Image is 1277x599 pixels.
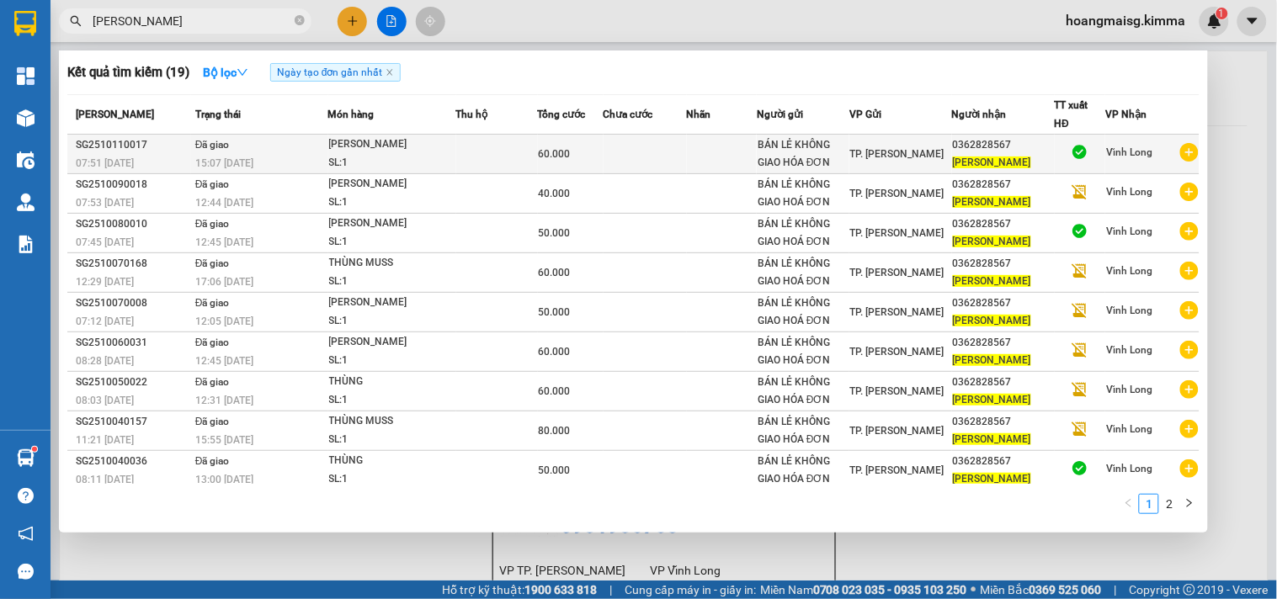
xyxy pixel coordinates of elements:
[329,470,455,489] div: SL: 1
[850,148,944,160] span: TP. [PERSON_NAME]
[195,236,253,248] span: 12:45 [DATE]
[953,394,1031,406] span: [PERSON_NAME]
[329,233,455,252] div: SL: 1
[195,109,241,120] span: Trạng thái
[195,139,230,151] span: Đã giao
[76,374,190,391] div: SG2510050022
[76,355,134,367] span: 08:28 [DATE]
[329,391,455,410] div: SL: 1
[116,113,128,125] span: environment
[329,373,455,391] div: THÙNG
[850,306,944,318] span: TP. [PERSON_NAME]
[953,374,1054,391] div: 0362828567
[1105,109,1147,120] span: VP Nhận
[850,267,944,278] span: TP. [PERSON_NAME]
[1159,494,1179,514] li: 2
[328,109,375,120] span: Món hàng
[17,236,35,253] img: solution-icon
[116,112,206,162] b: 107/1 , Đường 2/9 P1, TP Vĩnh Long
[1106,146,1152,158] span: Vĩnh Long
[953,294,1054,312] div: 0362828567
[18,526,34,542] span: notification
[953,275,1031,287] span: [PERSON_NAME]
[329,312,455,331] div: SL: 1
[953,236,1031,247] span: [PERSON_NAME]
[1180,459,1199,478] span: plus-circle
[329,273,455,291] div: SL: 1
[758,215,849,251] div: BÁN LẺ KHÔNG GIAO HOÁ ĐƠN
[8,91,116,128] li: VP TP. [PERSON_NAME]
[195,455,230,467] span: Đã giao
[952,109,1007,120] span: Người nhận
[17,151,35,169] img: warehouse-icon
[195,474,253,485] span: 13:00 [DATE]
[539,464,571,476] span: 50.000
[758,255,849,290] div: BÁN LẺ KHÔNG GIAO HOÁ ĐƠN
[538,109,586,120] span: Tổng cước
[850,464,944,476] span: TP. [PERSON_NAME]
[17,449,35,467] img: warehouse-icon
[758,453,849,488] div: BÁN LẺ KHÔNG GIAO HÓA ĐƠN
[1106,186,1152,198] span: Vĩnh Long
[195,376,230,388] span: Đã giao
[17,109,35,127] img: warehouse-icon
[1179,494,1200,514] li: Next Page
[195,276,253,288] span: 17:06 [DATE]
[76,215,190,233] div: SG2510080010
[953,196,1031,208] span: [PERSON_NAME]
[758,294,849,330] div: BÁN LẺ KHÔNG GIAO HOÁ ĐƠN
[270,63,401,82] span: Ngày tạo đơn gần nhất
[849,109,881,120] span: VP Gửi
[76,157,134,169] span: 07:51 [DATE]
[539,425,571,437] span: 80.000
[329,154,455,172] div: SL: 1
[386,68,394,77] span: close
[329,294,455,312] div: [PERSON_NAME]
[76,395,134,406] span: 08:03 [DATE]
[195,257,230,269] span: Đã giao
[329,135,455,154] div: [PERSON_NAME]
[116,91,224,109] li: VP Vĩnh Long
[237,66,248,78] span: down
[329,193,455,212] div: SL: 1
[758,334,849,369] div: BÁN LẺ KHÔNG GIAO HOÁ ĐƠN
[203,66,248,79] strong: Bộ lọc
[1179,494,1200,514] button: right
[850,227,944,239] span: TP. [PERSON_NAME]
[17,67,35,85] img: dashboard-icon
[76,109,154,120] span: [PERSON_NAME]
[1184,498,1195,508] span: right
[189,59,262,86] button: Bộ lọcdown
[1180,222,1199,241] span: plus-circle
[953,215,1054,233] div: 0362828567
[8,8,244,72] li: [PERSON_NAME] - 0931936768
[195,416,230,427] span: Đã giao
[1106,305,1152,316] span: Vĩnh Long
[18,488,34,504] span: question-circle
[329,333,455,352] div: [PERSON_NAME]
[195,337,230,348] span: Đã giao
[539,267,571,278] span: 60.000
[76,453,190,470] div: SG2510040036
[67,64,189,82] h3: Kết quả tìm kiếm ( 19 )
[1119,494,1139,514] button: left
[76,176,190,193] div: SG2510090018
[76,255,190,273] div: SG2510070168
[76,197,134,209] span: 07:53 [DATE]
[1139,494,1159,514] li: 1
[195,355,253,367] span: 12:45 [DATE]
[14,11,36,36] img: logo-vxr
[953,354,1031,366] span: [PERSON_NAME]
[850,425,944,437] span: TP. [PERSON_NAME]
[329,431,455,449] div: SL: 1
[17,193,35,211] img: warehouse-icon
[32,447,37,452] sup: 1
[758,136,849,172] div: BÁN LẺ KHÔNG GIAO HÓA ĐƠN
[93,12,291,30] input: Tìm tên, số ĐT hoặc mã đơn
[195,395,253,406] span: 12:31 [DATE]
[295,15,305,25] span: close-circle
[953,315,1031,326] span: [PERSON_NAME]
[539,148,571,160] span: 60.000
[1180,420,1199,438] span: plus-circle
[953,334,1054,352] div: 0362828567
